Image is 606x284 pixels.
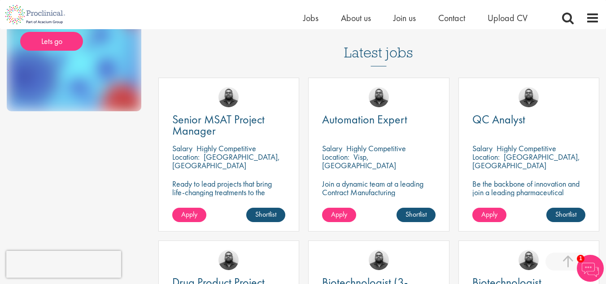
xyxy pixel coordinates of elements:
[172,112,265,138] span: Senior MSAT Project Manager
[472,152,580,170] p: [GEOGRAPHIC_DATA], [GEOGRAPHIC_DATA]
[577,255,604,282] img: Chatbot
[303,12,318,24] a: Jobs
[322,152,349,162] span: Location:
[438,12,465,24] a: Contact
[519,87,539,107] img: Ashley Bennett
[369,87,389,107] img: Ashley Bennett
[172,143,192,153] span: Salary
[472,179,585,214] p: Be the backbone of innovation and join a leading pharmaceutical company to help keep life-changin...
[172,152,280,170] p: [GEOGRAPHIC_DATA], [GEOGRAPHIC_DATA]
[472,152,500,162] span: Location:
[577,255,584,262] span: 1
[20,32,83,51] a: Lets go
[481,210,497,219] span: Apply
[322,143,342,153] span: Salary
[322,114,435,125] a: Automation Expert
[331,210,347,219] span: Apply
[172,179,285,222] p: Ready to lead projects that bring life-changing treatments to the world? Join our client at the f...
[397,208,436,222] a: Shortlist
[322,179,435,222] p: Join a dynamic team at a leading Contract Manufacturing Organisation (CMO) and contribute to grou...
[218,250,239,270] img: Ashley Bennett
[6,251,121,278] iframe: reCAPTCHA
[322,152,396,170] p: Visp, [GEOGRAPHIC_DATA]
[369,250,389,270] img: Ashley Bennett
[472,208,506,222] a: Apply
[344,22,413,66] h3: Latest jobs
[341,12,371,24] a: About us
[218,87,239,107] img: Ashley Bennett
[472,112,525,127] span: QC Analyst
[322,208,356,222] a: Apply
[196,143,256,153] p: Highly Competitive
[488,12,528,24] a: Upload CV
[346,143,406,153] p: Highly Competitive
[472,114,585,125] a: QC Analyst
[322,112,407,127] span: Automation Expert
[172,152,200,162] span: Location:
[172,208,206,222] a: Apply
[497,143,556,153] p: Highly Competitive
[472,143,493,153] span: Salary
[393,12,416,24] a: Join us
[172,114,285,136] a: Senior MSAT Project Manager
[246,208,285,222] a: Shortlist
[181,210,197,219] span: Apply
[546,208,585,222] a: Shortlist
[519,250,539,270] img: Ashley Bennett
